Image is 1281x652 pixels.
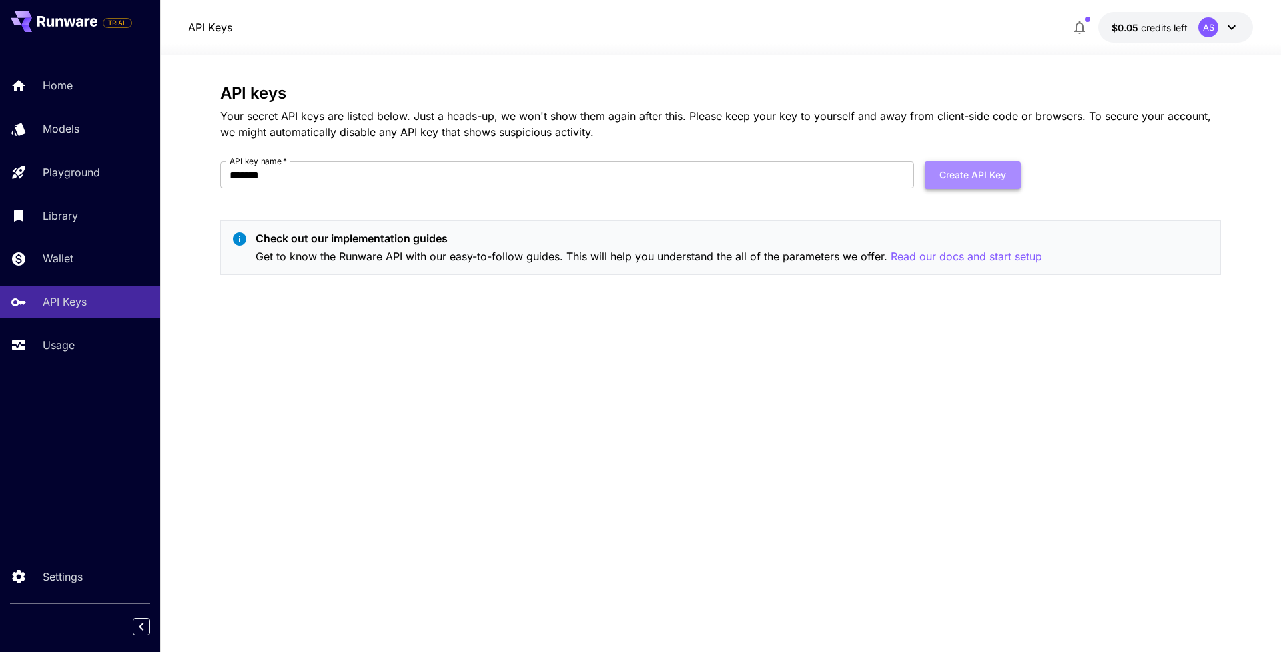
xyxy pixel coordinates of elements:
[256,248,1042,265] p: Get to know the Runware API with our easy-to-follow guides. This will help you understand the all...
[188,19,232,35] a: API Keys
[1112,21,1188,35] div: $0.05
[43,208,78,224] p: Library
[43,77,73,93] p: Home
[220,84,1221,103] h3: API keys
[43,337,75,353] p: Usage
[1112,22,1141,33] span: $0.05
[220,108,1221,140] p: Your secret API keys are listed below. Just a heads-up, we won't show them again after this. Plea...
[256,230,1042,246] p: Check out our implementation guides
[103,15,132,31] span: Add your payment card to enable full platform functionality.
[188,19,232,35] nav: breadcrumb
[1141,22,1188,33] span: credits left
[43,250,73,266] p: Wallet
[43,569,83,585] p: Settings
[925,161,1021,189] button: Create API Key
[891,248,1042,265] button: Read our docs and start setup
[1098,12,1253,43] button: $0.05AS
[133,618,150,635] button: Collapse sidebar
[143,615,160,639] div: Collapse sidebar
[1198,17,1218,37] div: AS
[43,164,100,180] p: Playground
[230,155,287,167] label: API key name
[103,18,131,28] span: TRIAL
[43,121,79,137] p: Models
[43,294,87,310] p: API Keys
